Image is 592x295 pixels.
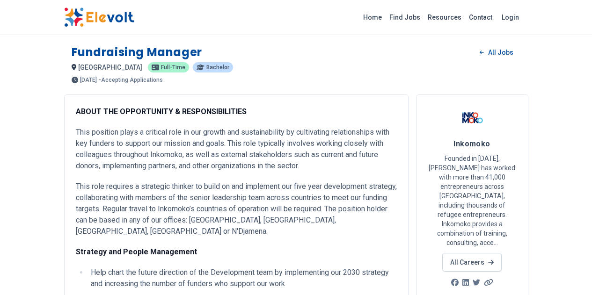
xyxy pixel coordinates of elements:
a: Resources [424,10,465,25]
strong: ABOUT THE OPPORTUNITY & RESPONSIBILITIES [76,107,247,116]
a: All Careers [442,253,502,272]
a: Home [359,10,386,25]
iframe: Chat Widget [545,250,592,295]
p: - Accepting Applications [99,77,163,83]
a: Contact [465,10,496,25]
span: Bachelor [206,65,229,70]
span: Full-time [161,65,185,70]
a: All Jobs [472,45,520,59]
span: [DATE] [80,77,97,83]
a: Find Jobs [386,10,424,25]
p: Founded in [DATE], [PERSON_NAME] has worked with more than 41,000 entrepreneurs across [GEOGRAPHI... [428,154,517,247]
p: This role requires a strategic thinker to build on and implement our five year development strate... [76,181,397,237]
span: Inkomoko [453,139,490,148]
a: Login [496,8,525,27]
strong: Strategy and People Management [76,247,197,256]
h1: Fundraising Manager [72,45,202,60]
li: Help chart the future direction of the Development team by implementing our 2030 strategy and inc... [88,267,397,289]
p: This position plays a critical role in our growth and sustainability by cultivating relationships... [76,127,397,172]
img: Elevolt [64,7,134,27]
img: Inkomoko [460,106,484,130]
span: [GEOGRAPHIC_DATA] [78,64,142,71]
